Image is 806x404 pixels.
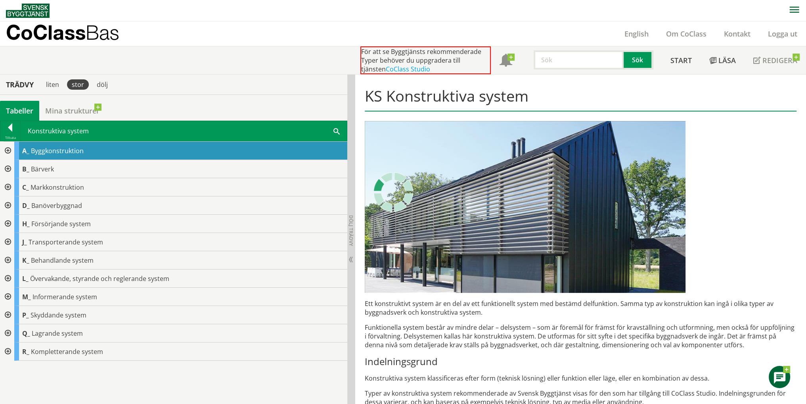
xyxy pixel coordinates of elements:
h3: Indelningsgrund [365,356,797,367]
img: Svensk Byggtjänst [6,4,50,18]
div: Trädvy [2,80,38,89]
span: Q_ [22,329,30,338]
span: Sök i tabellen [333,127,340,135]
span: Dölj trädvy [348,215,354,246]
p: Funktionella system består av mindre delar – delsystem – som är föremål för främst för krav­ställ... [365,323,797,349]
a: Mina strukturer [39,101,105,121]
span: H_ [22,219,30,228]
div: stor [67,79,89,90]
span: Skyddande system [31,311,86,319]
span: R_ [22,347,29,356]
a: CoClassBas [6,21,136,46]
a: Redigera [745,46,806,74]
span: Lagrande system [32,329,83,338]
a: Kontakt [715,29,759,38]
div: dölj [92,79,113,90]
span: Behandlande system [31,256,94,265]
span: Notifikationer [500,55,512,67]
span: K_ [22,256,29,265]
input: Sök [534,50,624,69]
div: Tillbaka [0,135,20,141]
span: Informerande system [33,292,97,301]
p: Ett konstruktivt system är en del av ett funktionellt system med bestämd delfunktion. Samma typ a... [365,299,797,317]
span: Försörjande system [31,219,91,228]
div: För att se Byggtjänsts rekommenderade Typer behöver du uppgradera till tjänsten [360,46,491,74]
span: Transporterande system [29,238,103,246]
button: Sök [624,50,653,69]
a: English [616,29,657,38]
a: Start [662,46,701,74]
span: Kompletterande system [31,347,103,356]
span: Start [670,56,692,65]
span: A_ [22,146,29,155]
span: M_ [22,292,31,301]
p: CoClass [6,28,119,37]
span: C_ [22,183,29,192]
span: L_ [22,274,29,283]
span: Läsa [718,56,736,65]
span: Byggkonstruktion [31,146,84,155]
img: structural-solar-shading.jpg [365,121,685,293]
span: D_ [22,201,30,210]
div: Konstruktiva system [21,121,347,141]
span: Redigera [762,56,797,65]
span: Övervakande, styrande och reglerande system [30,274,169,283]
span: Bas [86,21,119,44]
span: Banöverbyggnad [31,201,82,210]
a: Logga ut [759,29,806,38]
h1: KS Konstruktiva system [365,87,797,112]
img: Laddar [373,172,413,212]
a: CoClass Studio [386,65,430,73]
span: P_ [22,311,29,319]
span: J_ [22,238,27,246]
a: Läsa [701,46,745,74]
span: Markkonstruktion [31,183,84,192]
span: B_ [22,165,29,173]
div: liten [41,79,64,90]
span: Bärverk [31,165,54,173]
a: Om CoClass [657,29,715,38]
p: Konstruktiva system klassificeras efter form (teknisk lösning) eller funktion eller läge, eller e... [365,374,797,383]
